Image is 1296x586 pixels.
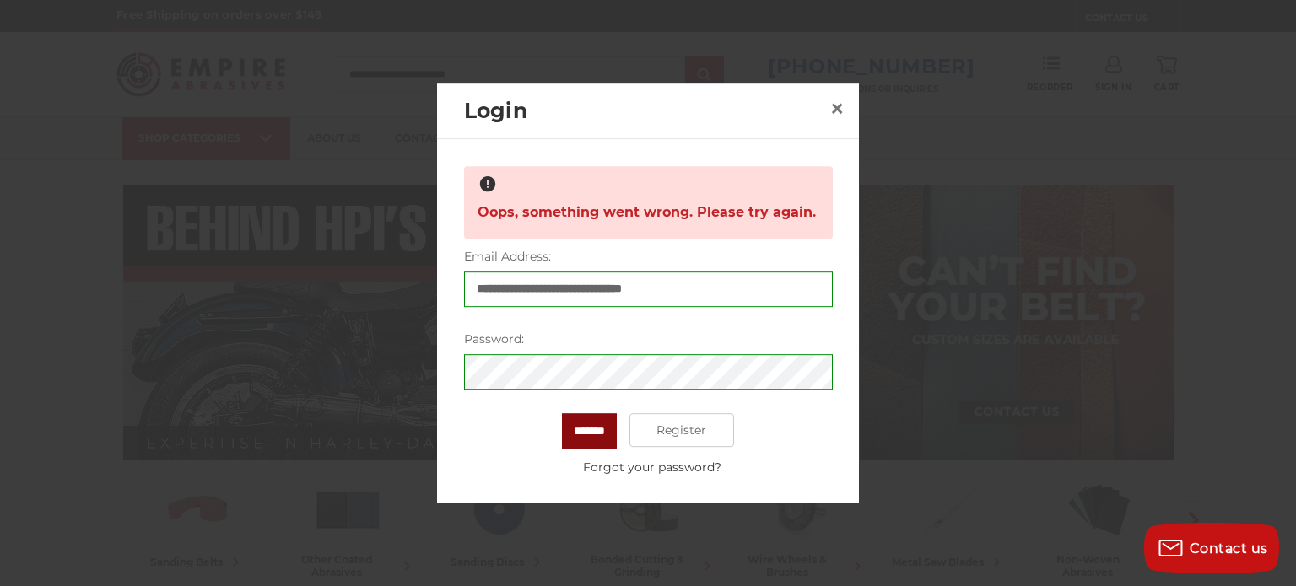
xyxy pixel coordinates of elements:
[478,196,816,229] span: Oops, something went wrong. Please try again.
[829,92,845,125] span: ×
[464,95,823,127] h2: Login
[472,459,832,476] a: Forgot your password?
[1190,540,1268,556] span: Contact us
[464,331,833,348] label: Password:
[1144,523,1279,573] button: Contact us
[823,95,850,122] a: Close
[464,248,833,266] label: Email Address:
[629,413,735,447] a: Register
